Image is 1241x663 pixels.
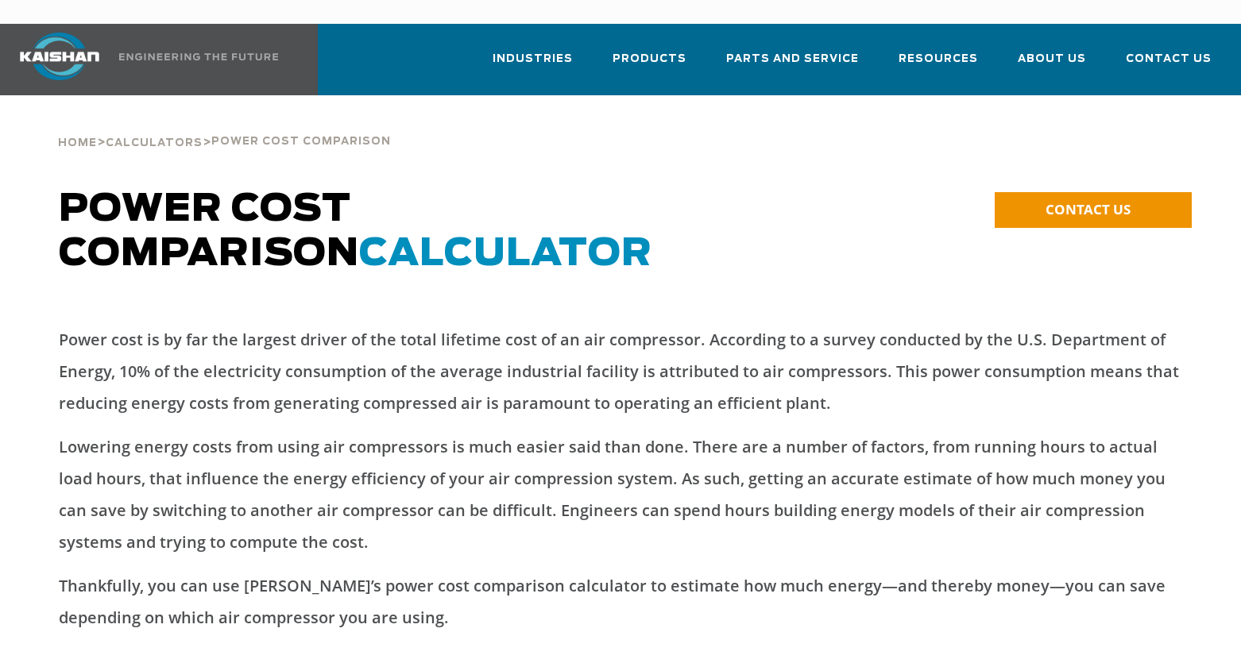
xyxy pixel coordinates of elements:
[59,431,1181,558] p: Lowering energy costs from using air compressors is much easier said than done. There are a numbe...
[211,137,391,147] span: power cost comparison
[493,38,573,92] a: Industries
[995,192,1192,228] a: CONTACT US
[106,138,203,148] span: Calculators
[106,135,203,149] a: Calculators
[1126,50,1212,68] span: Contact Us
[493,50,573,68] span: Industries
[58,138,97,148] span: Home
[899,50,978,68] span: Resources
[59,570,1181,634] p: Thankfully, you can use [PERSON_NAME]’s power cost comparison calculator to estimate how much ene...
[726,38,859,92] a: Parts and Service
[1046,200,1131,218] span: CONTACT US
[119,53,278,60] img: Engineering the future
[613,50,686,68] span: Products
[59,324,1181,419] p: Power cost is by far the largest driver of the total lifetime cost of an air compressor. Accordin...
[359,235,652,273] span: CALCULATOR
[1018,38,1086,92] a: About Us
[726,50,859,68] span: Parts and Service
[1126,38,1212,92] a: Contact Us
[58,95,391,156] div: > >
[58,135,97,149] a: Home
[1018,50,1086,68] span: About Us
[59,191,652,273] span: Power cost comparison
[613,38,686,92] a: Products
[899,38,978,92] a: Resources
